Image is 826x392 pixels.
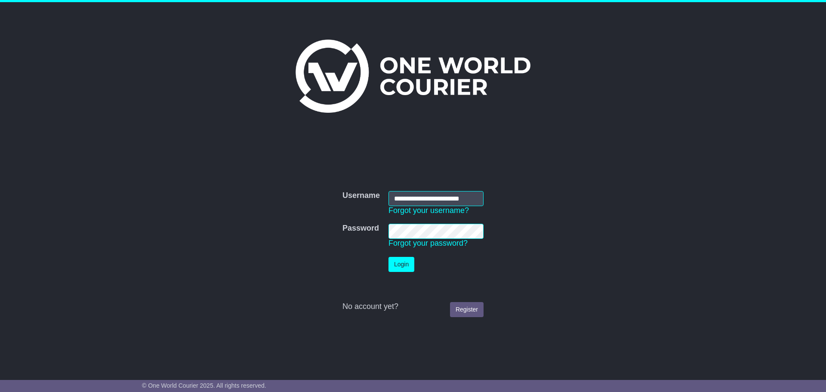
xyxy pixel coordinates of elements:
div: No account yet? [342,302,484,312]
label: Password [342,224,379,233]
img: One World [296,40,530,113]
button: Login [388,257,414,272]
span: © One World Courier 2025. All rights reserved. [142,382,266,389]
a: Forgot your username? [388,206,469,215]
a: Register [450,302,484,317]
label: Username [342,191,380,201]
a: Forgot your password? [388,239,468,247]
